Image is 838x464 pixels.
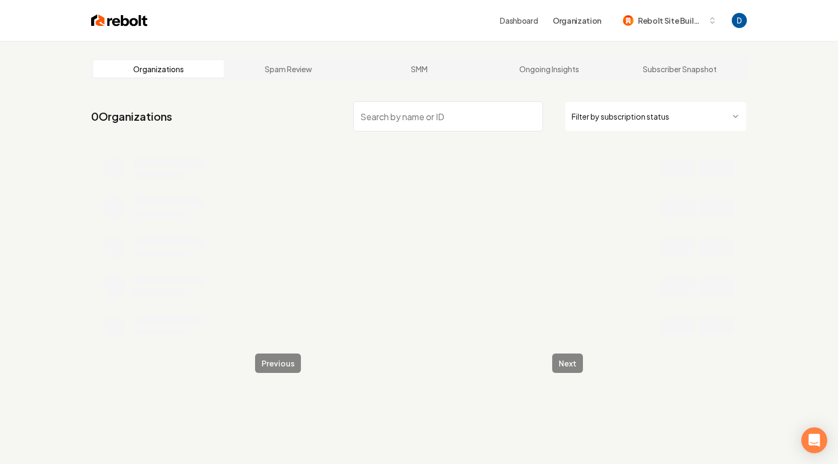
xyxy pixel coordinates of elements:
a: Dashboard [500,15,538,26]
img: David Rice [732,13,747,28]
button: Open user button [732,13,747,28]
a: Subscriber Snapshot [614,60,745,78]
a: Organizations [93,60,224,78]
a: SMM [354,60,484,78]
input: Search by name or ID [353,101,543,131]
a: Ongoing Insights [484,60,615,78]
button: Organization [546,11,608,30]
div: Open Intercom Messenger [801,427,827,453]
span: Rebolt Site Builder [638,15,704,26]
img: Rebolt Site Builder [623,15,634,26]
img: Rebolt Logo [91,13,148,28]
a: Spam Review [224,60,354,78]
a: 0Organizations [91,109,172,124]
